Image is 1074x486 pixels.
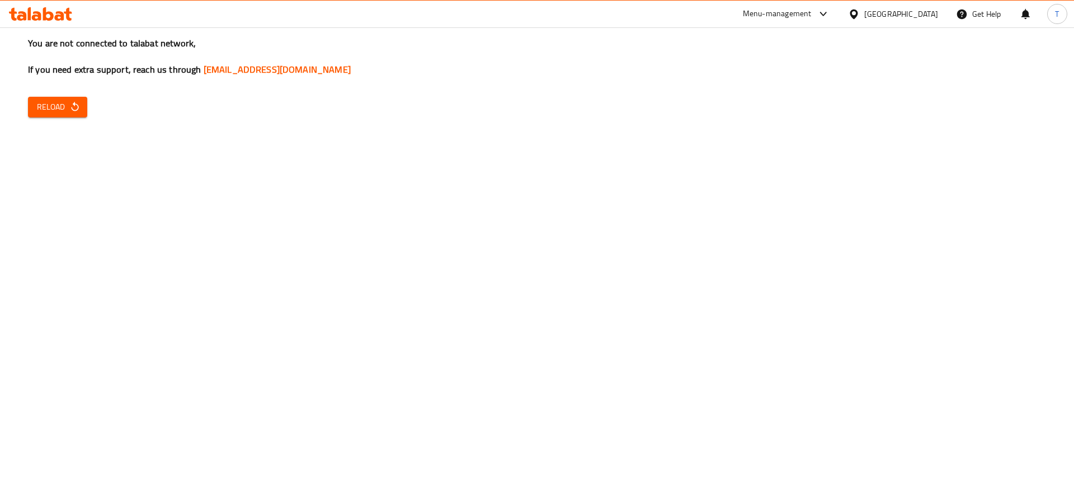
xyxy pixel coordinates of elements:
[28,97,87,117] button: Reload
[37,100,78,114] span: Reload
[1055,8,1059,20] span: T
[204,61,351,78] a: [EMAIL_ADDRESS][DOMAIN_NAME]
[864,8,938,20] div: [GEOGRAPHIC_DATA]
[743,7,812,21] div: Menu-management
[28,37,1046,76] h3: You are not connected to talabat network, If you need extra support, reach us through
